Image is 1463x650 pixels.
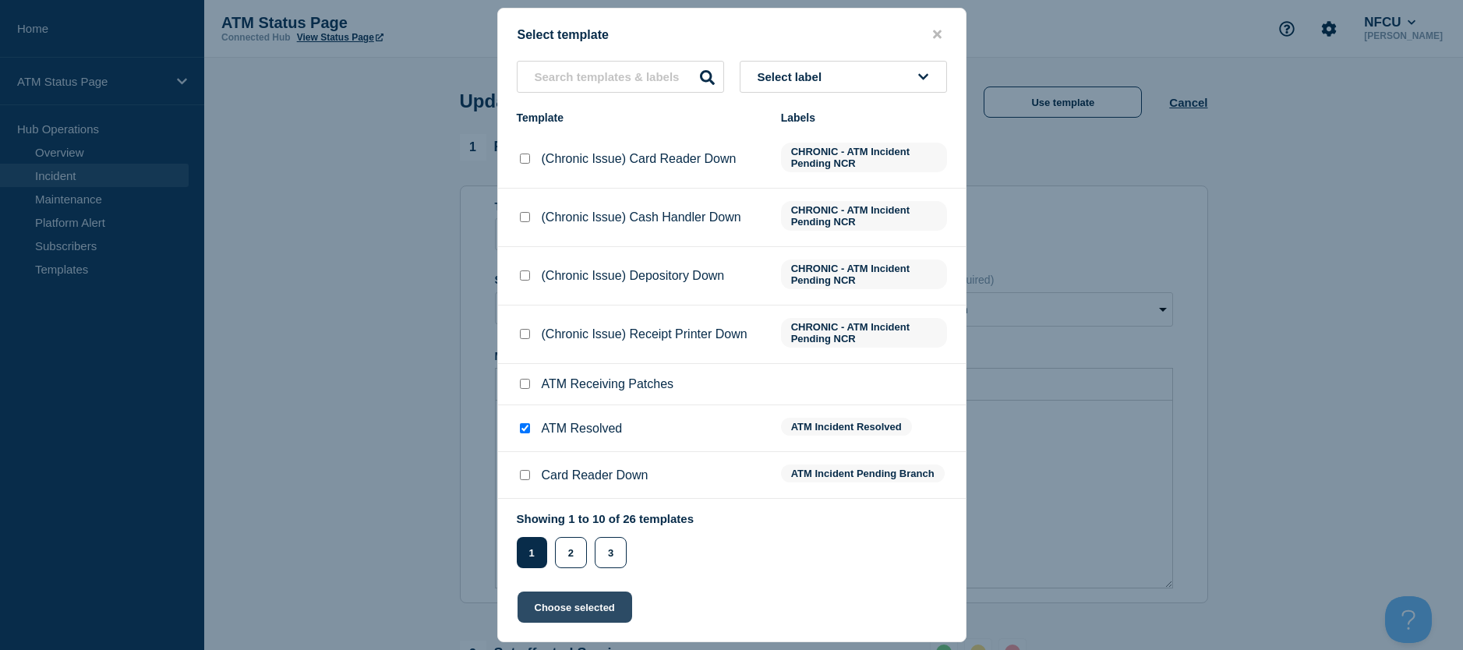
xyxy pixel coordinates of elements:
p: (Chronic Issue) Card Reader Down [542,152,737,166]
input: (Chronic Issue) Receipt Printer Down checkbox [520,329,530,339]
button: close button [928,27,946,42]
p: Card Reader Down [542,468,648,482]
input: (Chronic Issue) Depository Down checkbox [520,270,530,281]
span: ATM Incident Pending Branch [781,465,945,482]
button: 2 [555,537,587,568]
p: ATM Receiving Patches [542,377,674,391]
input: Card Reader Down checkbox [520,470,530,480]
div: Template [517,111,765,124]
div: Select template [498,27,966,42]
button: 1 [517,537,547,568]
p: ATM Resolved [542,422,623,436]
button: Select label [740,61,947,93]
span: CHRONIC - ATM Incident Pending NCR [781,201,947,231]
p: (Chronic Issue) Cash Handler Down [542,210,741,224]
input: ATM Resolved checkbox [520,423,530,433]
p: Showing 1 to 10 of 26 templates [517,512,694,525]
p: (Chronic Issue) Receipt Printer Down [542,327,747,341]
button: 3 [595,537,627,568]
span: Select label [758,70,829,83]
input: ATM Receiving Patches checkbox [520,379,530,389]
button: Choose selected [518,592,632,623]
span: CHRONIC - ATM Incident Pending NCR [781,143,947,172]
input: (Chronic Issue) Card Reader Down checkbox [520,154,530,164]
input: Search templates & labels [517,61,724,93]
input: (Chronic Issue) Cash Handler Down checkbox [520,212,530,222]
p: (Chronic Issue) Depository Down [542,269,725,283]
span: CHRONIC - ATM Incident Pending NCR [781,260,947,289]
span: ATM Incident Resolved [781,418,912,436]
div: Labels [781,111,947,124]
span: CHRONIC - ATM Incident Pending NCR [781,318,947,348]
